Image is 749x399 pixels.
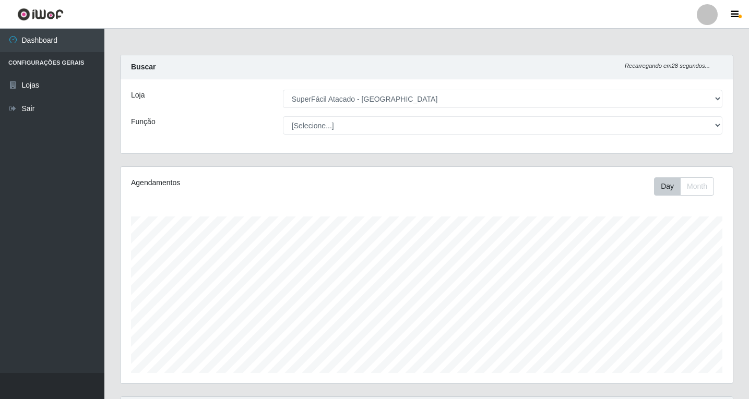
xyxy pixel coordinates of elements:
i: Recarregando em 28 segundos... [625,63,710,69]
button: Month [680,177,714,196]
div: First group [654,177,714,196]
label: Loja [131,90,145,101]
img: CoreUI Logo [17,8,64,21]
strong: Buscar [131,63,156,71]
div: Agendamentos [131,177,368,188]
button: Day [654,177,681,196]
div: Toolbar with button groups [654,177,722,196]
label: Função [131,116,156,127]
